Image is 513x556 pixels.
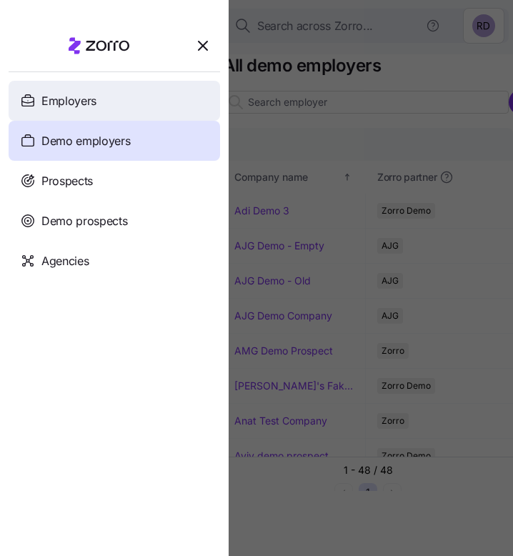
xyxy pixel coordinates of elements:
span: Employers [41,92,96,110]
span: Demo employers [41,132,131,150]
span: Agencies [41,252,89,270]
a: Agencies [9,241,220,281]
a: Prospects [9,161,220,201]
span: Demo prospects [41,212,128,230]
a: Demo employers [9,121,220,161]
a: Employers [9,81,220,121]
a: Demo prospects [9,201,220,241]
span: Prospects [41,172,93,190]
